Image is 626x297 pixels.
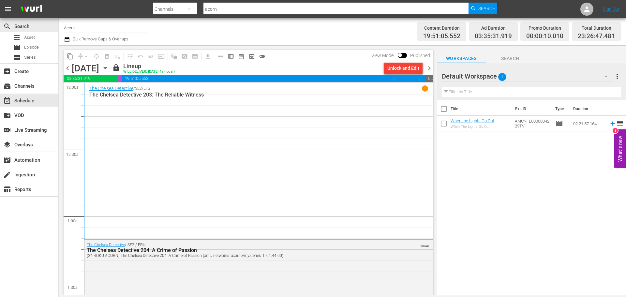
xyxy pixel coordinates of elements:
[613,128,618,133] div: 3
[3,171,11,179] span: Ingestion
[3,82,11,90] span: Channels
[64,75,118,82] span: 03:35:31.919
[123,63,175,70] div: Lineup
[3,67,11,75] span: Create
[75,51,91,62] span: Remove Gaps & Overlaps
[16,2,47,17] img: ans4CAIJ8jUAAAAAAAAAAAAAAAAAAAAAAAAgQb4GAAAAAAAAAAAAAAAAAAAAAAAAJMjXAAAAAAAAAAAAAAAAAAAAAAAAgAT5G...
[3,126,11,134] span: Live Streaming
[526,33,563,40] span: 00:00:10.010
[118,75,122,82] span: 00:00:10.010
[190,51,200,62] span: Create Series Block
[89,86,133,91] a: The Chelsea Detective
[179,51,190,62] span: Create Search Block
[13,44,21,52] span: Episode
[87,247,395,253] div: The Chelsea Detective 204: A Crime of Passion
[228,53,234,60] span: calendar_view_week_outlined
[469,3,497,14] button: Search
[213,50,226,63] span: Day Calendar View
[613,68,621,84] button: more_vert
[555,120,563,127] span: Episode
[387,62,419,74] div: Unlock and Edit
[87,243,125,247] a: The Chelsea Detective
[616,119,624,127] span: reorder
[24,44,39,51] span: Episode
[3,111,11,119] span: VOD
[89,92,428,98] p: The Chelsea Detective 203: The Reliable Witness
[156,51,167,62] span: Update Metadata from Key Asset
[135,86,143,91] p: SE2 /
[238,53,245,60] span: date_range_outlined
[4,5,12,13] span: menu
[475,23,512,33] div: Ad Duration
[24,34,35,41] span: Asset
[486,54,535,63] span: Search
[24,54,36,61] span: Series
[475,33,512,40] span: 03:35:31.919
[451,118,494,123] a: When the Lights Go Out
[511,100,551,118] th: Ext. ID
[122,75,425,82] span: 19:51:05.552
[3,97,11,105] span: Schedule
[569,100,608,118] th: Duration
[451,125,494,129] div: When The Lights Go Out
[248,53,255,60] span: preview_outlined
[407,53,433,58] span: Published
[13,34,21,41] span: Asset
[64,64,72,72] span: chevron_left
[146,51,156,62] span: Fill episodes with ad slates
[167,50,179,63] span: Refresh All Search Blocks
[603,7,620,12] a: Sign Out
[72,37,128,41] span: Bulk Remove Gaps & Overlaps
[478,3,496,14] span: Search
[498,70,506,84] span: 1
[421,242,429,247] span: VARIANT
[423,23,460,33] div: Content Duration
[123,70,175,74] div: WILL DELIVER: [DATE] 4a (local)
[425,64,433,72] span: chevron_right
[226,51,236,62] span: Week Calendar View
[614,129,626,168] button: Open Feedback Widget
[437,54,486,63] span: Workspaces
[578,33,615,40] span: 23:26:47.481
[67,53,73,60] span: content_copy
[13,53,21,61] span: Series
[87,253,395,258] div: (24 ROKU ACORN) The Chelsea Detective 204: A Crime of Passion (amc_networks_acorntvmysteries_1_01...
[551,100,569,118] th: Type
[613,72,621,80] span: more_vert
[526,23,563,33] div: Promo Duration
[425,75,433,82] span: 00:33:12.519
[384,62,423,74] button: Unlock and Edit
[65,51,75,62] span: Copy Lineup
[451,100,512,118] th: Title
[578,23,615,33] div: Total Duration
[512,116,553,131] td: AMCNFL0000004229TV
[143,86,150,91] p: EP3
[112,64,120,72] span: lock
[423,33,460,40] span: 19:51:05.552
[133,86,135,91] p: /
[398,53,402,57] span: Toggle to switch from Published to Draft view.
[3,186,11,193] span: Reports
[424,86,426,91] p: 1
[72,63,99,74] div: [DATE]
[259,53,265,60] span: toggle_off
[3,22,11,30] span: Search
[246,51,257,62] span: View Backup
[368,53,398,58] span: View Mode:
[236,51,246,62] span: Month Calendar View
[3,141,11,149] span: Overlays
[3,156,11,164] span: Automation
[609,120,616,127] svg: Add to Schedule
[442,67,614,85] div: Default Workspace
[571,116,606,131] td: 02:21:57.164
[257,51,267,62] span: 24 hours Lineup View is OFF
[87,243,395,258] div: / SE2 / EP4:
